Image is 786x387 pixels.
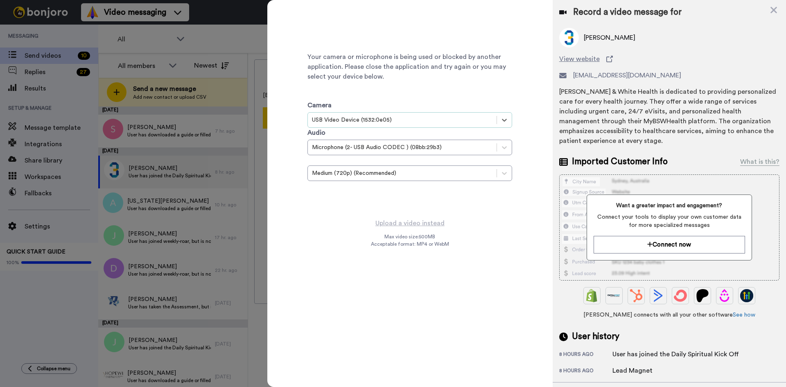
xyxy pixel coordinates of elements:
img: Hubspot [630,289,643,302]
span: Acceptable format: MP4 or WebM [371,241,449,247]
img: Ontraport [608,289,621,302]
span: Want a greater impact and engagement? [594,201,745,210]
span: [EMAIL_ADDRESS][DOMAIN_NAME] [573,70,681,80]
button: Upload a video instead [373,218,447,229]
span: [PERSON_NAME] connects with all your other software [559,311,779,319]
label: Quality [307,155,326,163]
div: Lead Magnet [612,366,653,376]
div: Microphone (2- USB Audio CODEC ) (08bb:29b3) [312,143,492,152]
span: User history [572,330,619,343]
img: Patreon [696,289,709,302]
div: What is this? [740,157,779,167]
button: Connect now [594,236,745,253]
label: Audio [307,128,325,138]
div: [PERSON_NAME] & White Health is dedicated to providing personalized care for every health journey... [559,87,779,146]
a: See how [733,312,755,318]
div: USB Video Device (1532:0e05) [312,116,492,124]
img: ConvertKit [674,289,687,302]
div: Medium (720p) (Recommended) [312,169,492,177]
img: Drip [718,289,731,302]
div: 8 hours ago [559,367,612,376]
span: Imported Customer Info [572,156,668,168]
img: ActiveCampaign [652,289,665,302]
div: User has joined the Daily Spiritual Kick Off [612,349,739,359]
span: View website [559,54,600,64]
div: 8 hours ago [559,351,612,359]
span: Connect your tools to display your own customer data for more specialized messages [594,213,745,229]
a: View website [559,54,779,64]
label: Camera [307,100,332,110]
img: GoHighLevel [740,289,753,302]
span: Max video size: 500 MB [384,233,435,240]
span: Your camera or microphone is being used or blocked by another application. Please close the appli... [307,52,512,81]
img: Shopify [585,289,599,302]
